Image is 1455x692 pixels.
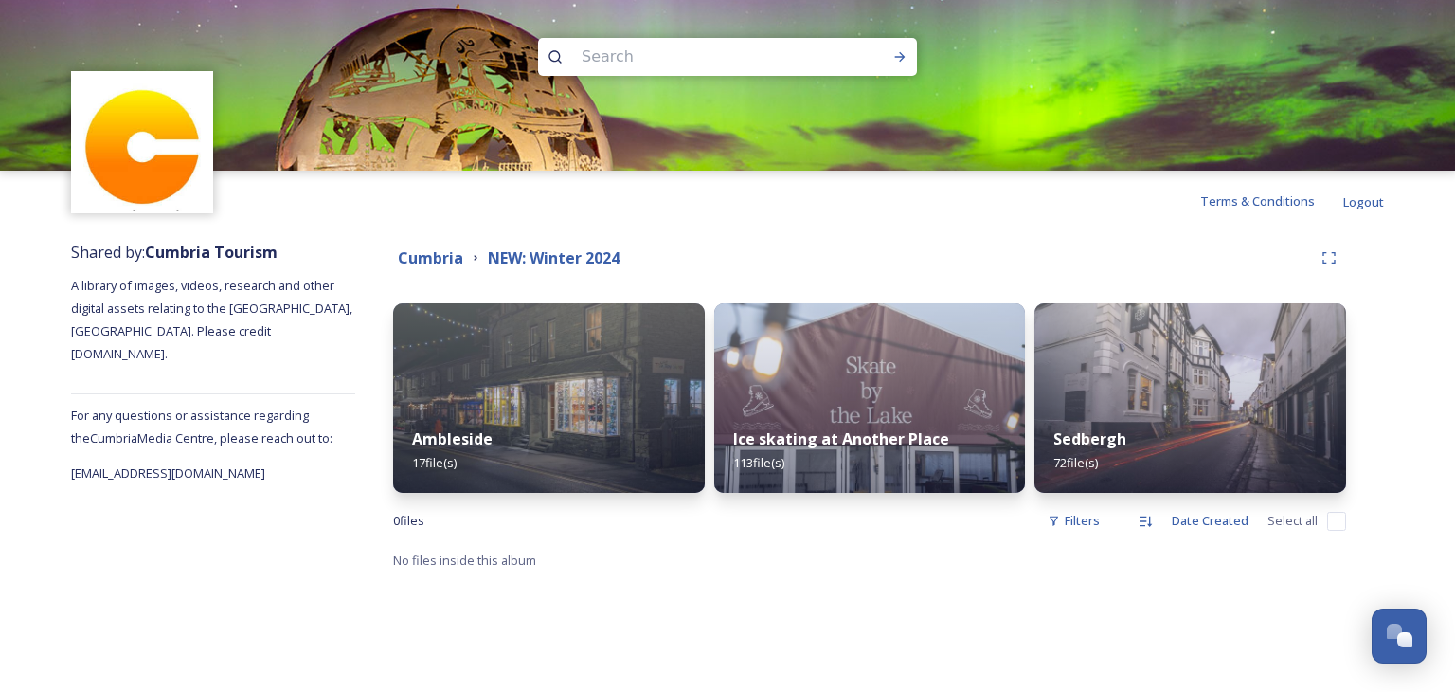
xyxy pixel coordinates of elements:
span: 17 file(s) [412,454,457,471]
span: Select all [1267,512,1318,530]
span: 0 file s [393,512,424,530]
img: images.jpg [74,74,211,211]
span: 113 file(s) [733,454,784,471]
strong: Sedbergh [1053,428,1126,449]
span: [EMAIL_ADDRESS][DOMAIN_NAME] [71,464,265,482]
span: For any questions or assistance regarding the Cumbria Media Centre, please reach out to: [71,407,332,446]
div: Filters [1038,502,1109,539]
span: Terms & Conditions [1200,192,1315,209]
strong: Cumbria Tourism [145,242,278,263]
button: Open Chat [1372,609,1427,664]
span: No files inside this album [393,552,536,569]
input: Search [572,36,832,78]
strong: Cumbria [398,247,463,268]
span: Logout [1343,193,1384,210]
img: 65c1a117-2deb-433e-8067-4b04dfb60707.jpg [393,303,705,493]
img: d75e4748-3d21-44f0-86a4-e79c9dde5bed.jpg [1034,303,1346,493]
strong: Ice skating at Another Place [733,428,949,449]
strong: Ambleside [412,428,493,449]
img: 06330b75-cdbe-4cde-a9bd-c0b7028df54b.jpg [714,303,1026,493]
span: A library of images, videos, research and other digital assets relating to the [GEOGRAPHIC_DATA],... [71,277,355,362]
span: 72 file(s) [1053,454,1098,471]
a: Terms & Conditions [1200,190,1343,212]
div: Date Created [1162,502,1258,539]
span: Shared by: [71,242,278,263]
strong: NEW: Winter 2024 [488,247,620,268]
